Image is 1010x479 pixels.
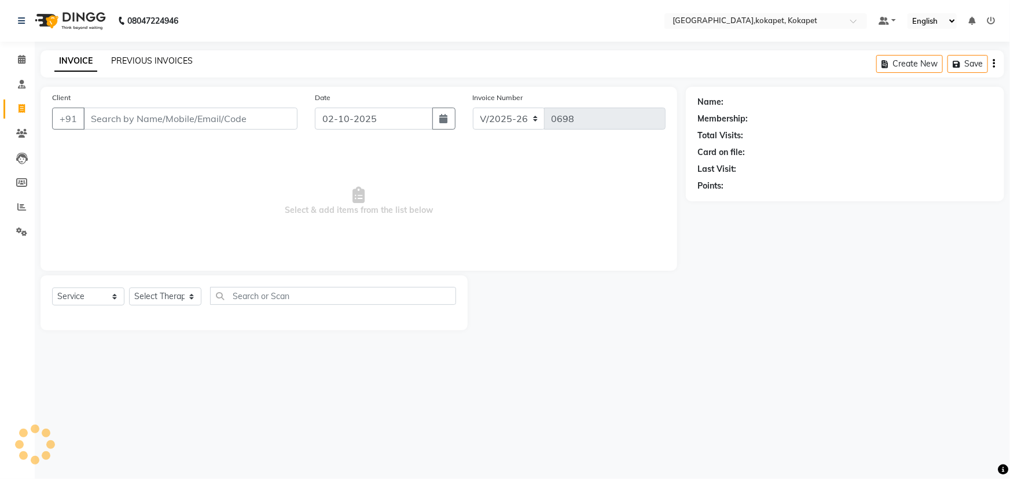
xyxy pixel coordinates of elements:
[83,108,298,130] input: Search by Name/Mobile/Email/Code
[111,56,193,66] a: PREVIOUS INVOICES
[697,163,736,175] div: Last Visit:
[210,287,456,305] input: Search or Scan
[473,93,523,103] label: Invoice Number
[54,51,97,72] a: INVOICE
[127,5,178,37] b: 08047224946
[697,113,748,125] div: Membership:
[697,146,745,159] div: Card on file:
[876,55,943,73] button: Create New
[52,143,666,259] span: Select & add items from the list below
[30,5,109,37] img: logo
[697,180,723,192] div: Points:
[947,55,988,73] button: Save
[697,130,743,142] div: Total Visits:
[52,93,71,103] label: Client
[315,93,330,103] label: Date
[697,96,723,108] div: Name:
[52,108,85,130] button: +91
